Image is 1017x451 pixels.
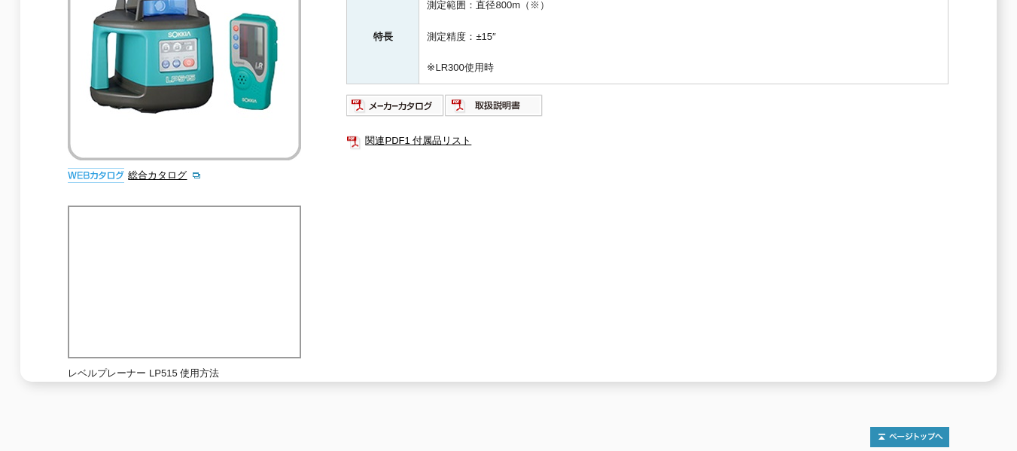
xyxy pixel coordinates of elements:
[68,366,301,382] p: レベルプレーナー LP515 使用方法
[445,93,544,117] img: 取扱説明書
[346,93,445,117] img: メーカーカタログ
[68,168,124,183] img: webカタログ
[346,103,445,114] a: メーカーカタログ
[445,103,544,114] a: 取扱説明書
[128,169,202,181] a: 総合カタログ
[346,131,948,151] a: 関連PDF1 付属品リスト
[870,427,949,447] img: トップページへ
